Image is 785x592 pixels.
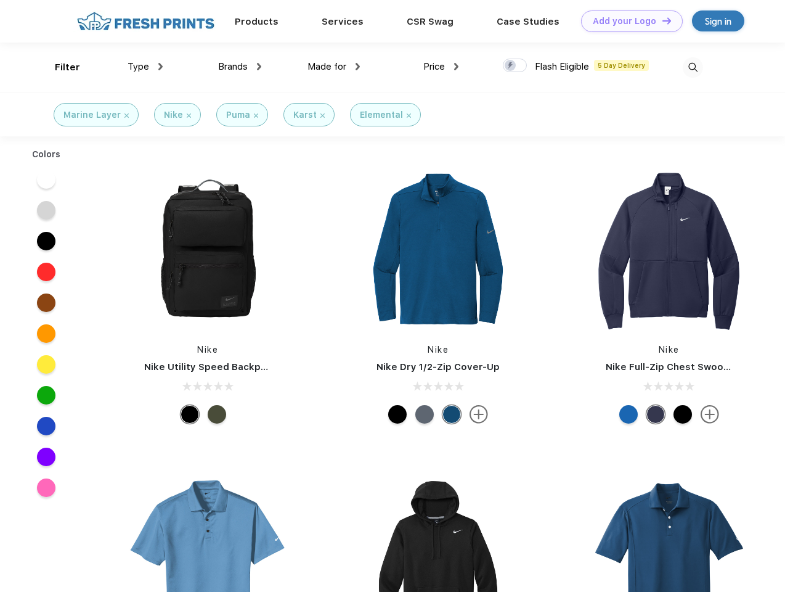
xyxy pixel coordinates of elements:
div: Royal [619,405,638,424]
div: Nike [164,109,183,121]
img: filter_cancel.svg [187,113,191,118]
span: 5 Day Delivery [594,60,649,71]
a: Nike [197,345,218,355]
img: dropdown.png [356,63,360,70]
a: Products [235,16,279,27]
div: Black [181,405,199,424]
div: Colors [23,148,70,161]
div: Black [388,405,407,424]
a: Sign in [692,10,744,31]
img: filter_cancel.svg [407,113,411,118]
span: Price [423,61,445,72]
span: Type [128,61,149,72]
div: Gym Blue [442,405,461,424]
img: DT [662,17,671,24]
a: Nike Full-Zip Chest Swoosh Jacket [606,361,770,372]
img: more.svg [470,405,488,424]
div: Black [673,405,692,424]
img: fo%20logo%202.webp [73,10,218,32]
img: more.svg [701,405,719,424]
img: func=resize&h=266 [126,167,290,331]
img: func=resize&h=266 [356,167,520,331]
div: Elemental [360,109,403,121]
a: Nike [428,345,449,355]
img: dropdown.png [158,63,163,70]
a: Nike Dry 1/2-Zip Cover-Up [376,361,500,372]
div: Add your Logo [593,16,656,27]
div: Puma [226,109,250,121]
div: Filter [55,60,80,75]
img: func=resize&h=266 [587,167,751,331]
a: Nike [659,345,680,355]
span: Brands [218,61,248,72]
a: Nike Utility Speed Backpack [144,361,277,372]
span: Flash Eligible [535,61,589,72]
img: dropdown.png [454,63,458,70]
div: Cargo Khaki [208,405,226,424]
div: Midnight Navy [646,405,665,424]
div: Marine Layer [63,109,121,121]
img: filter_cancel.svg [254,113,258,118]
div: Navy Heather [415,405,434,424]
img: dropdown.png [257,63,261,70]
img: desktop_search.svg [683,57,703,78]
a: CSR Swag [407,16,454,27]
img: filter_cancel.svg [124,113,129,118]
div: Karst [293,109,317,121]
img: filter_cancel.svg [320,113,325,118]
a: Services [322,16,364,27]
div: Sign in [705,14,731,28]
span: Made for [307,61,346,72]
